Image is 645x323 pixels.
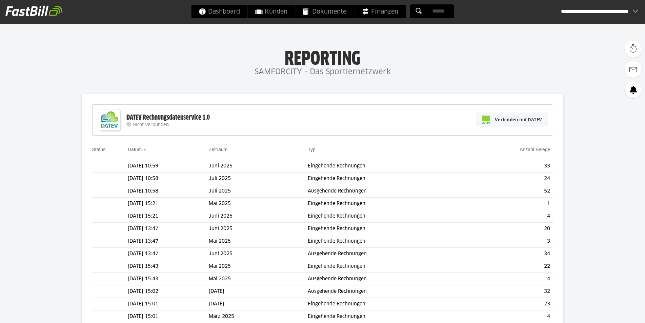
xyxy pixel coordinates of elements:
[308,173,464,185] td: Eingehende Rechnungen
[209,298,308,310] td: [DATE]
[464,298,553,310] td: 23
[482,116,490,124] img: pi-datev-logo-farbig-24.svg
[128,198,209,210] td: [DATE] 15:21
[143,149,147,150] img: sort_desc.gif
[128,310,209,323] td: [DATE] 15:01
[308,273,464,285] td: Ausgehende Rechnungen
[209,173,308,185] td: Juli 2025
[191,5,247,18] a: Dashboard
[68,48,577,65] h1: Reporting
[209,198,308,210] td: Mai 2025
[308,223,464,235] td: Eingehende Rechnungen
[476,113,548,127] a: Verbinden mit DATEV
[464,185,553,198] td: 52
[520,147,550,152] a: Anzahl Belege
[209,248,308,260] td: Juni 2025
[308,235,464,248] td: Eingehende Rechnungen
[133,123,169,127] span: Nicht verbunden
[308,248,464,260] td: Ausgehende Rechnungen
[308,310,464,323] td: Eingehende Rechnungen
[5,5,62,16] img: fastbill_logo_white.png
[295,5,354,18] a: Dokumente
[308,285,464,298] td: Ausgehende Rechnungen
[464,273,553,285] td: 4
[128,298,209,310] td: [DATE] 15:01
[209,310,308,323] td: März 2025
[209,210,308,223] td: Juni 2025
[209,147,227,152] a: Zeitraum
[92,147,106,152] a: Status
[308,147,316,152] a: Typ
[126,113,210,122] div: DATEV Rechnungsdatenservice 1.0
[209,273,308,285] td: Mai 2025
[128,235,209,248] td: [DATE] 13:47
[593,303,638,320] iframe: Öffnet ein Widget, in dem Sie weitere Informationen finden
[209,260,308,273] td: Mai 2025
[303,5,346,18] span: Dokumente
[464,210,553,223] td: 4
[464,260,553,273] td: 22
[209,285,308,298] td: [DATE]
[464,173,553,185] td: 24
[255,5,287,18] span: Kunden
[96,106,123,134] img: DATEV-Datenservice Logo
[464,285,553,298] td: 32
[209,185,308,198] td: Juli 2025
[209,235,308,248] td: Mai 2025
[308,160,464,173] td: Eingehende Rechnungen
[128,147,142,152] a: Datum
[128,248,209,260] td: [DATE] 13:47
[199,5,240,18] span: Dashboard
[248,5,295,18] a: Kunden
[464,235,553,248] td: 3
[308,198,464,210] td: Eingehende Rechnungen
[354,5,406,18] a: Finanzen
[308,210,464,223] td: Eingehende Rechnungen
[128,173,209,185] td: [DATE] 10:58
[128,185,209,198] td: [DATE] 10:58
[128,210,209,223] td: [DATE] 15:21
[464,248,553,260] td: 34
[308,185,464,198] td: Ausgehende Rechnungen
[464,223,553,235] td: 20
[308,298,464,310] td: Eingehende Rechnungen
[464,198,553,210] td: 1
[308,260,464,273] td: Eingehende Rechnungen
[128,285,209,298] td: [DATE] 15:02
[464,160,553,173] td: 33
[128,223,209,235] td: [DATE] 13:47
[209,223,308,235] td: Juni 2025
[128,260,209,273] td: [DATE] 15:43
[362,5,398,18] span: Finanzen
[464,310,553,323] td: 4
[495,116,542,123] span: Verbinden mit DATEV
[128,160,209,173] td: [DATE] 10:59
[209,160,308,173] td: Juni 2025
[128,273,209,285] td: [DATE] 15:43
